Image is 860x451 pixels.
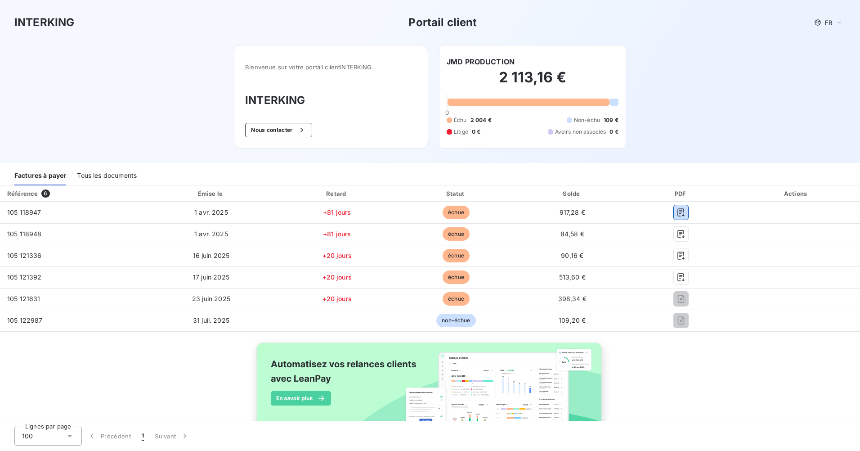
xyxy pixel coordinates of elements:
[609,128,618,136] span: 0 €
[322,295,352,302] span: +20 jours
[825,19,832,26] span: FR
[22,432,33,441] span: 100
[323,230,351,238] span: +81 jours
[472,128,480,136] span: 0 €
[7,208,41,216] span: 105 118947
[559,273,586,281] span: 513,60 €
[7,190,38,197] div: Référence
[560,230,584,238] span: 84,58 €
[399,189,513,198] div: Statut
[14,14,74,31] h3: INTERKING
[7,252,42,259] span: 105 121336
[77,167,137,185] div: Tous les documents
[604,116,618,124] span: 109 €
[7,230,42,238] span: 105 118948
[443,249,470,262] span: échue
[322,273,352,281] span: +20 jours
[136,427,149,446] button: 1
[443,227,470,241] span: échue
[447,68,618,95] h2: 2 113,16 €
[14,167,66,185] div: Factures à payer
[632,189,731,198] div: PDF
[41,189,49,198] span: 6
[408,14,477,31] h3: Portail client
[194,208,228,216] span: 1 avr. 2025
[443,271,470,284] span: échue
[323,208,351,216] span: +81 jours
[245,123,312,137] button: Nous contacter
[193,273,229,281] span: 17 juin 2025
[7,316,43,324] span: 105 122987
[445,109,449,116] span: 0
[142,432,144,441] span: 1
[194,230,228,238] span: 1 avr. 2025
[278,189,395,198] div: Retard
[443,292,470,306] span: échue
[193,316,229,324] span: 31 juil. 2025
[735,189,858,198] div: Actions
[555,128,606,136] span: Avoirs non associés
[559,316,586,324] span: 109,20 €
[454,128,468,136] span: Litige
[443,206,470,219] span: échue
[561,252,583,259] span: 90,16 €
[149,427,195,446] button: Suivant
[7,295,40,302] span: 105 121631
[558,295,587,302] span: 398,34 €
[470,116,492,124] span: 2 004 €
[447,56,515,67] h6: JMD PRODUCTION
[517,189,628,198] div: Solde
[193,252,230,259] span: 16 juin 2025
[248,337,612,448] img: banner
[322,252,352,259] span: +20 jours
[7,273,42,281] span: 105 121392
[454,116,467,124] span: Échu
[245,63,417,71] span: Bienvenue sur votre portail client INTERKING .
[436,314,475,327] span: non-échue
[560,208,585,216] span: 917,28 €
[82,427,136,446] button: Précédent
[574,116,600,124] span: Non-échu
[148,189,275,198] div: Émise le
[192,295,230,302] span: 23 juin 2025
[245,92,417,108] h3: INTERKING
